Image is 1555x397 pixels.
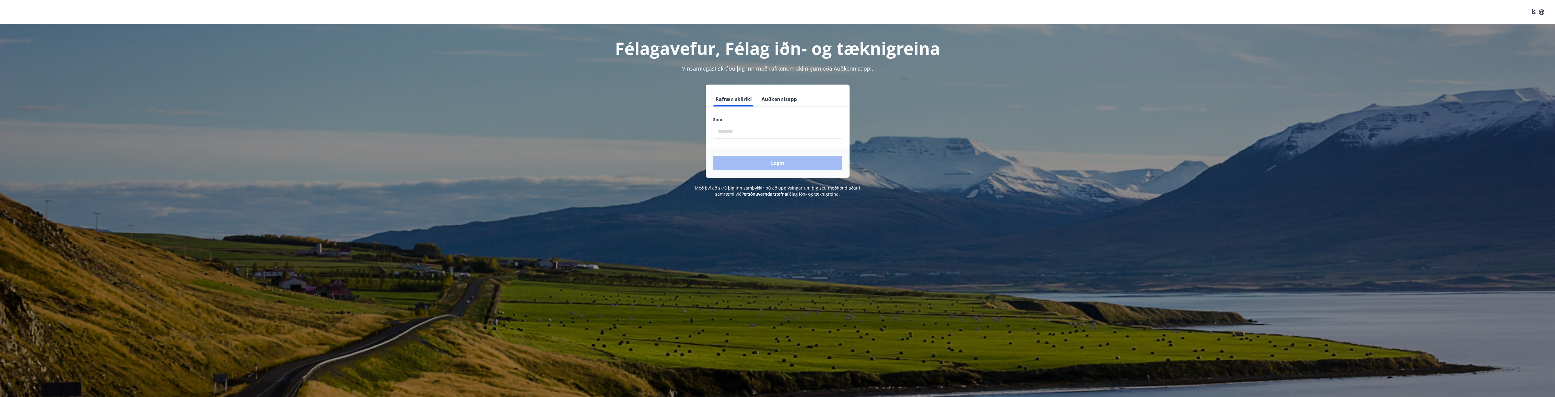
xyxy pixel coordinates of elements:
[759,92,799,106] button: Auðkennisapp
[695,185,860,197] span: Með því að skrá þig inn samþykkir þú að upplýsingar um þig séu meðhöndlaðar í samræmi við Félag i...
[713,92,754,106] button: Rafræn skilríki
[1528,7,1548,18] button: ÍS
[713,117,842,123] label: Sími
[741,191,787,197] a: Persónuverndarstefna
[682,65,873,72] span: Vinsamlegast skráðu þig inn með rafrænum skilríkjum eða Auðkennisappi.
[566,37,990,60] h1: Félagavefur, Félag iðn- og tæknigreina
